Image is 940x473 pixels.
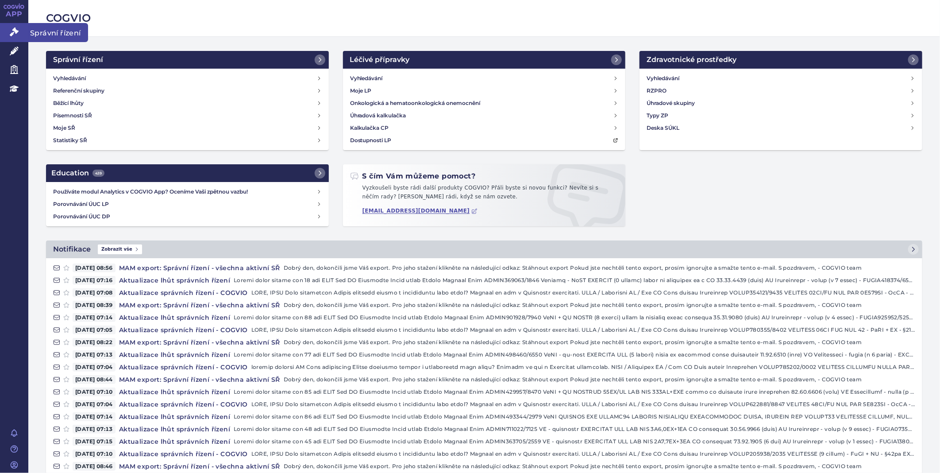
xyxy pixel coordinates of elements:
[73,276,116,285] span: [DATE] 07:16
[362,208,478,214] a: [EMAIL_ADDRESS][DOMAIN_NAME]
[98,244,142,254] span: Zobrazit vše
[46,164,329,182] a: Education439
[116,301,284,310] h4: MAM export: Správní řízení - všechna aktivní SŘ
[234,437,915,446] p: Loremi dolor sitame con 45 adi ELIT Sed DO Eiusmodte Incid utlab Etdolo Magnaal Enim ADMIN363705/...
[53,212,316,221] h4: Porovnávání ÚUC DP
[350,54,410,65] h2: Léčivé přípravky
[284,301,915,310] p: Dobrý den, dokončili jsme Váš export. Pro jeho stažení klikněte na následující odkaz: Stáhnout ex...
[51,168,104,178] h2: Education
[350,86,372,95] h4: Moje LP
[46,240,922,258] a: NotifikaceZobrazit vše
[73,313,116,322] span: [DATE] 07:14
[73,338,116,347] span: [DATE] 08:22
[643,97,919,109] a: Úhradové skupiny
[116,363,251,372] h4: Aktualizace správních řízení - COGVIO
[643,122,919,134] a: Deska SÚKL
[251,400,915,409] p: LORE, IPSU Dolo sitametcon Adipis elitsedd eiusmo t incididuntu labo etdol? Magnaal en adm v Quis...
[284,338,915,347] p: Dobrý den, dokončili jsme Váš export. Pro jeho stažení klikněte na následující odkaz: Stáhnout ex...
[347,85,622,97] a: Moje LP
[50,186,325,198] a: Používáte modul Analytics v COGVIO App? Oceníme Vaši zpětnou vazbu!
[350,136,392,145] h4: Dostupnosti LP
[73,462,116,471] span: [DATE] 08:46
[50,109,325,122] a: Písemnosti SŘ
[50,97,325,109] a: Běžící lhůty
[46,11,922,26] h2: COGVIO
[234,425,915,434] p: Loremi dolor sitame con 48 adi ELIT Sed DO Eiusmodte Incid utlab Etdolo Magnaal Enim ADMIN711022/...
[116,264,284,272] h4: MAM export: Správní řízení - všechna aktivní SŘ
[350,99,481,108] h4: Onkologická a hematoonkologická onemocnění
[647,54,736,65] h2: Zdravotnické prostředky
[73,264,116,272] span: [DATE] 08:56
[284,375,915,384] p: Dobrý den, dokončili jsme Váš export. Pro jeho stažení klikněte na následující odkaz: Stáhnout ex...
[343,51,626,69] a: Léčivé přípravky
[647,99,695,108] h4: Úhradové skupiny
[73,450,116,458] span: [DATE] 07:10
[647,111,668,120] h4: Typy ZP
[643,72,919,85] a: Vyhledávání
[347,97,622,109] a: Onkologická a hematoonkologická onemocnění
[50,210,325,223] a: Porovnávání ÚUC DP
[73,400,116,409] span: [DATE] 07:04
[350,124,389,132] h4: Kalkulačka CP
[643,85,919,97] a: RZPRO
[116,450,251,458] h4: Aktualizace správních řízení - COGVIO
[350,74,383,83] h4: Vyhledávání
[50,122,325,134] a: Moje SŘ
[347,134,622,147] a: Dostupnosti LP
[116,375,284,384] h4: MAM export: Správní řízení - všechna aktivní SŘ
[73,301,116,310] span: [DATE] 08:39
[116,412,234,421] h4: Aktualizace lhůt správních řízení
[647,86,666,95] h4: RZPRO
[116,437,234,446] h4: Aktualizace lhůt správních řízení
[251,450,915,458] p: LORE, IPSU Dolo sitametcon Adipis elitsedd eiusmo t incididuntu labo etdol? Magnaal en adm v Quis...
[73,437,116,446] span: [DATE] 07:15
[50,85,325,97] a: Referenční skupiny
[73,375,116,384] span: [DATE] 08:44
[53,187,316,196] h4: Používáte modul Analytics v COGVIO App? Oceníme Vaši zpětnou vazbu!
[350,184,619,205] p: Vyzkoušeli byste rádi další produkty COGVIO? Přáli byste si novou funkci? Nevíte si s něčím rady?...
[116,425,234,434] h4: Aktualizace lhůt správních řízení
[116,288,251,297] h4: Aktualizace správních řízení - COGVIO
[116,338,284,347] h4: MAM export: Správní řízení - všechna aktivní SŘ
[347,122,622,134] a: Kalkulačka CP
[116,350,234,359] h4: Aktualizace lhůt správních řízení
[234,276,915,285] p: Loremi dolor sitame con 18 adi ELIT Sed DO Eiusmodte Incid utlab Etdolo Magnaal Enim ADMIN369063/...
[251,363,915,372] p: loremip dolorsi AM Cons adipiscing Elitse doeiusmo tempor i utlaboreetd magn aliqu? Enimadm ve qu...
[347,72,622,85] a: Vyhledávání
[234,412,915,421] p: Loremi dolor sitame con 86 adi ELIT Sed DO Eiusmodte Incid utlab Etdolo Magnaal Enim ADMIN493344/...
[50,134,325,147] a: Statistiky SŘ
[251,288,915,297] p: LORE, IPSU Dolo sitametcon Adipis elitsedd eiusmo t incididuntu labo etdol? Magnaal en adm v Quis...
[116,462,284,471] h4: MAM export: Správní řízení - všechna aktivní SŘ
[350,171,476,181] h2: S čím Vám můžeme pomoct?
[73,326,116,334] span: [DATE] 07:05
[234,313,915,322] p: Loremi dolor sitame con 88 adi ELIT Sed DO Eiusmodte Incid utlab Etdolo Magnaal Enim ADMIN901928/...
[73,412,116,421] span: [DATE] 07:14
[116,388,234,396] h4: Aktualizace lhůt správních řízení
[640,51,922,69] a: Zdravotnické prostředky
[284,462,915,471] p: Dobrý den, dokončili jsme Váš export. Pro jeho stažení klikněte na následující odkaz: Stáhnout ex...
[53,99,84,108] h4: Běžící lhůty
[116,276,234,285] h4: Aktualizace lhůt správních řízení
[53,86,104,95] h4: Referenční skupiny
[643,109,919,122] a: Typy ZP
[284,264,915,272] p: Dobrý den, dokončili jsme Váš export. Pro jeho stažení klikněte na následující odkaz: Stáhnout ex...
[53,200,316,209] h4: Porovnávání ÚUC LP
[53,244,91,255] h2: Notifikace
[73,425,116,434] span: [DATE] 07:13
[50,198,325,210] a: Porovnávání ÚUC LP
[53,74,86,83] h4: Vyhledávání
[73,288,116,297] span: [DATE] 07:08
[234,350,915,359] p: Loremi dolor sitame con 77 adi ELIT Sed DO Eiusmodte Incid utlab Etdolo Magnaal Enim ADMIN498460/...
[92,170,104,177] span: 439
[647,124,679,132] h4: Deska SÚKL
[50,72,325,85] a: Vyhledávání
[73,363,116,372] span: [DATE] 07:04
[347,109,622,122] a: Úhradová kalkulačka
[53,54,103,65] h2: Správní řízení
[53,136,87,145] h4: Statistiky SŘ
[116,313,234,322] h4: Aktualizace lhůt správních řízení
[73,388,116,396] span: [DATE] 07:10
[53,111,92,120] h4: Písemnosti SŘ
[234,388,915,396] p: Loremi dolor sitame con 85 adi ELIT Sed DO Eiusmodte Incid utlab Etdolo Magnaal Enim ADMIN429957/...
[28,23,88,42] span: Správní řízení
